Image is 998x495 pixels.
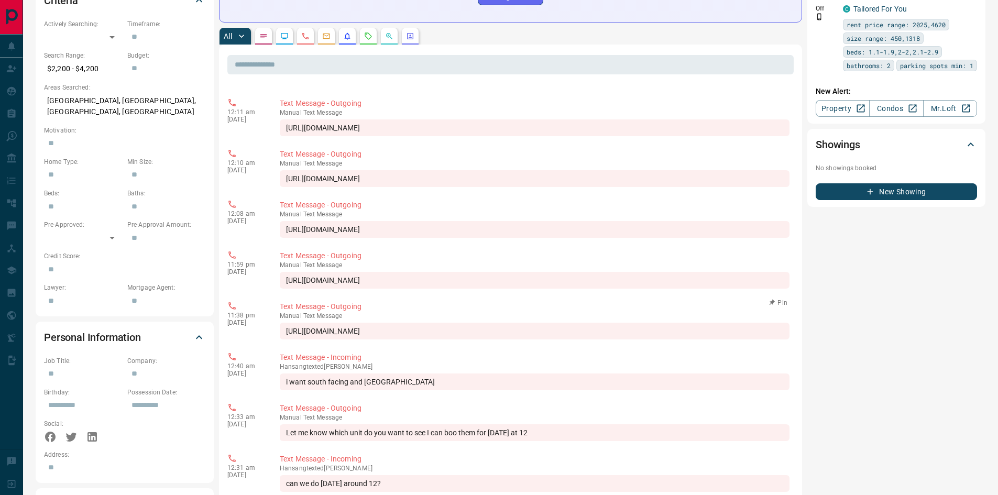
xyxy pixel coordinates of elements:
span: manual [280,160,302,167]
div: [URL][DOMAIN_NAME] [280,170,789,187]
p: 12:40 am [227,362,264,370]
svg: Push Notification Only [816,13,823,20]
p: Text Message [280,211,789,218]
p: Lawyer: [44,283,122,292]
p: 12:10 am [227,159,264,167]
p: Text Message - Outgoing [280,200,789,211]
p: New Alert: [816,86,977,97]
div: Let me know which unit do you want to see I can boo them for [DATE] at 12 [280,424,789,441]
p: Job Title: [44,356,122,366]
svg: Listing Alerts [343,32,352,40]
p: Home Type: [44,157,122,167]
div: Showings [816,132,977,157]
span: beds: 1.1-1.9,2-2,2.1-2.9 [847,47,938,57]
p: Possession Date: [127,388,205,397]
p: Text Message [280,261,789,269]
p: Birthday: [44,388,122,397]
p: Off [816,4,837,13]
span: manual [280,261,302,269]
svg: Requests [364,32,372,40]
p: 11:38 pm [227,312,264,319]
p: Areas Searched: [44,83,205,92]
div: [URL][DOMAIN_NAME] [280,119,789,136]
a: Condos [869,100,923,117]
p: 12:31 am [227,464,264,471]
h2: Showings [816,136,860,153]
p: Text Message - Incoming [280,454,789,465]
div: [URL][DOMAIN_NAME] [280,221,789,238]
svg: Emails [322,32,331,40]
span: manual [280,211,302,218]
p: Address: [44,450,205,459]
p: Text Message - Outgoing [280,250,789,261]
p: Motivation: [44,126,205,135]
p: 12:08 am [227,210,264,217]
p: [DATE] [227,370,264,377]
p: All [224,32,232,40]
p: [DATE] [227,268,264,276]
p: Min Size: [127,157,205,167]
span: manual [280,109,302,116]
p: Pre-Approved: [44,220,122,229]
span: size range: 450,1318 [847,33,920,43]
span: rent price range: 2025,4620 [847,19,946,30]
div: [URL][DOMAIN_NAME] [280,272,789,289]
p: Hansang texted [PERSON_NAME] [280,465,789,472]
p: Text Message [280,312,789,320]
div: condos.ca [843,5,850,13]
p: Baths: [127,189,205,198]
p: Text Message [280,109,789,116]
p: 11:59 pm [227,261,264,268]
div: i want south facing and [GEOGRAPHIC_DATA] [280,373,789,390]
a: Property [816,100,870,117]
p: Text Message - Incoming [280,352,789,363]
p: 12:11 am [227,108,264,116]
p: Budget: [127,51,205,60]
p: [DATE] [227,217,264,225]
p: Actively Searching: [44,19,122,29]
p: $2,200 - $4,200 [44,60,122,78]
p: No showings booked [816,163,977,173]
p: [DATE] [227,319,264,326]
a: Tailored For You [853,5,907,13]
p: Timeframe: [127,19,205,29]
svg: Opportunities [385,32,393,40]
p: [DATE] [227,167,264,174]
span: manual [280,414,302,421]
span: manual [280,312,302,320]
p: Beds: [44,189,122,198]
p: Hansang texted [PERSON_NAME] [280,363,789,370]
p: [DATE] [227,421,264,428]
h2: Personal Information [44,329,141,346]
p: Mortgage Agent: [127,283,205,292]
p: Text Message - Outgoing [280,403,789,414]
div: [URL][DOMAIN_NAME] [280,323,789,339]
p: Text Message - Outgoing [280,98,789,109]
button: New Showing [816,183,977,200]
p: Text Message [280,414,789,421]
p: Search Range: [44,51,122,60]
p: [GEOGRAPHIC_DATA], [GEOGRAPHIC_DATA], [GEOGRAPHIC_DATA], [GEOGRAPHIC_DATA] [44,92,205,120]
svg: Calls [301,32,310,40]
svg: Agent Actions [406,32,414,40]
p: [DATE] [227,471,264,479]
p: 12:33 am [227,413,264,421]
p: Pre-Approval Amount: [127,220,205,229]
p: Credit Score: [44,251,205,261]
p: Company: [127,356,205,366]
span: parking spots min: 1 [900,60,973,71]
svg: Lead Browsing Activity [280,32,289,40]
p: [DATE] [227,116,264,123]
span: bathrooms: 2 [847,60,891,71]
a: Mr.Loft [923,100,977,117]
p: Text Message - Outgoing [280,301,789,312]
div: can we do [DATE] around 12? [280,475,789,492]
p: Text Message [280,160,789,167]
div: Personal Information [44,325,205,350]
svg: Notes [259,32,268,40]
p: Social: [44,419,122,428]
button: Pin [763,298,794,307]
p: Text Message - Outgoing [280,149,789,160]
